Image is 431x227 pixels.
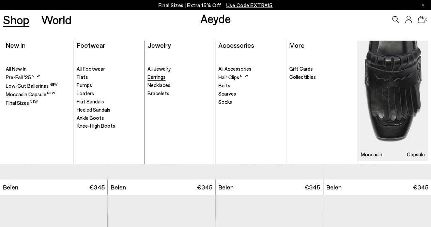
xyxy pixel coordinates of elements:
[77,90,94,96] span: Loafers
[218,99,232,105] span: Socks
[77,107,141,113] a: Heeled Sandals
[77,115,104,121] span: Ankle Boots
[289,66,313,72] span: Gift Cards
[148,66,171,72] span: All Jewelry
[77,66,141,72] a: All Footwear
[357,41,428,161] a: Moccasin Capsule
[77,115,141,122] a: Ankle Boots
[216,180,323,195] a: Belen €345
[197,183,212,191] span: €345
[6,74,70,81] a: Pre-Fall '25
[326,183,341,191] span: Belen
[200,11,231,26] a: Aeyde
[289,74,316,80] span: Collectibles
[218,99,283,105] a: Socks
[418,16,425,23] a: 0
[407,152,425,157] h3: Capsule
[218,74,248,80] span: Hair Clips
[289,74,354,81] a: Collectibles
[218,82,283,89] a: Belts
[77,90,141,97] a: Loafers
[6,99,70,107] a: Final Sizes
[6,66,27,72] span: All New In
[77,123,115,129] span: Knee-High Boots
[289,66,354,72] a: Gift Cards
[148,90,169,96] span: Bracelets
[108,180,215,195] a: Belen €345
[77,82,92,88] span: Pumps
[218,183,234,191] span: Belen
[289,41,305,49] a: More
[6,91,55,97] span: Moccasin Capsule
[361,152,382,157] h3: Moccasin
[77,41,105,49] a: Footwear
[77,98,104,104] span: Flat Sandals
[148,74,166,80] span: Earrings
[111,183,126,191] span: Belen
[148,74,212,81] a: Earrings
[148,41,171,49] a: Jewelry
[218,90,236,97] span: Scarves
[6,91,70,98] a: Moccasin Capsule
[6,66,70,72] a: All New In
[218,90,283,97] a: Scarves
[148,82,212,89] a: Necklaces
[77,74,88,80] span: Flats
[218,66,283,72] a: All Accessories
[77,98,141,105] a: Flat Sandals
[425,18,428,22] span: 0
[77,123,141,129] a: Knee-High Boots
[77,74,141,81] a: Flats
[158,1,273,10] p: Final Sizes | Extra 15% Off
[357,41,428,161] img: Mobile_e6eede4d-78b8-4bd1-ae2a-4197e375e133_900x.jpg
[6,41,26,49] a: New In
[3,14,29,26] a: Shop
[148,90,212,97] a: Bracelets
[6,74,40,80] span: Pre-Fall '25
[218,66,251,72] span: All Accessories
[77,82,141,89] a: Pumps
[89,183,105,191] span: €345
[218,74,283,81] a: Hair Clips
[77,107,110,113] span: Heeled Sandals
[6,83,58,89] span: Low-Cut Ballerinas
[218,82,230,88] span: Belts
[226,2,273,8] span: Navigate to /collections/ss25-final-sizes
[41,14,72,26] a: World
[323,180,431,195] a: Belen €345
[148,66,212,72] a: All Jewelry
[305,183,320,191] span: €345
[3,183,18,191] span: Belen
[6,100,38,106] span: Final Sizes
[413,183,428,191] span: €345
[218,41,254,49] a: Accessories
[6,82,70,89] a: Low-Cut Ballerinas
[148,82,170,88] span: Necklaces
[77,66,105,72] span: All Footwear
